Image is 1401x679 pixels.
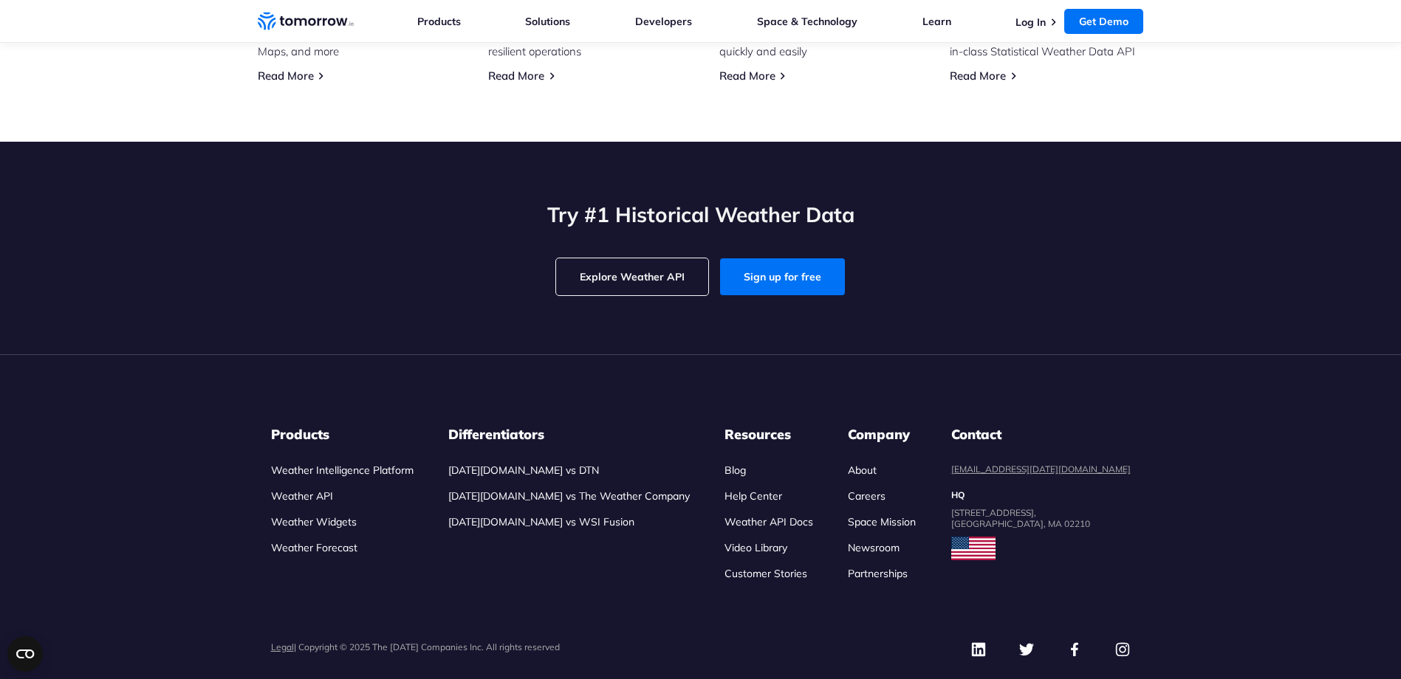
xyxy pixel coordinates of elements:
dt: HQ [951,489,1131,501]
a: [DATE][DOMAIN_NAME] vs The Weather Company [448,489,690,503]
a: Explore Weather API [556,258,708,295]
dt: Contact [951,426,1131,444]
a: Weather Forecast [271,541,357,554]
a: Read More [719,69,775,83]
button: Open CMP widget [7,636,43,672]
a: Weather API [271,489,333,503]
a: Developers [635,15,692,28]
img: usa flag [951,537,996,560]
a: Partnerships [848,567,908,580]
a: Products [417,15,461,28]
a: Customer Stories [725,567,807,580]
img: Linkedin [970,641,987,658]
a: Solutions [525,15,570,28]
a: Learn [922,15,951,28]
a: Space Mission [848,515,916,528]
a: [EMAIL_ADDRESS][DATE][DOMAIN_NAME] [951,463,1131,475]
h3: Products [271,426,414,444]
a: Get Demo [1064,9,1143,34]
a: Space & Technology [757,15,857,28]
a: [DATE][DOMAIN_NAME] vs WSI Fusion [448,515,634,528]
p: | Copyright © 2025 The [DATE] Companies Inc. All rights reserved [271,641,560,652]
a: Log In [1015,15,1046,29]
h3: Differentiators [448,426,690,444]
img: Instagram [1114,641,1131,658]
img: Twitter [1018,641,1035,658]
a: Weather Intelligence Platform [271,463,414,477]
a: About [848,463,877,477]
img: Facebook [1066,641,1083,658]
a: Weather Widgets [271,515,357,528]
h2: Try #1 Historical Weather Data [258,201,1144,229]
a: [DATE][DOMAIN_NAME] vs DTN [448,463,599,477]
h3: Company [848,426,916,444]
dl: contact details [951,426,1131,529]
a: Video Library [725,541,787,554]
a: Sign up for free [720,258,845,295]
dd: [STREET_ADDRESS], [GEOGRAPHIC_DATA], MA 02210 [951,507,1131,529]
a: Read More [258,69,314,83]
a: Read More [950,69,1006,83]
a: Legal [271,641,294,652]
a: Newsroom [848,541,900,554]
a: Weather API Docs [725,515,813,528]
a: Read More [488,69,544,83]
a: Help Center [725,489,782,503]
a: Careers [848,489,886,503]
a: Home link [258,10,354,32]
a: Blog [725,463,746,477]
h3: Resources [725,426,813,444]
